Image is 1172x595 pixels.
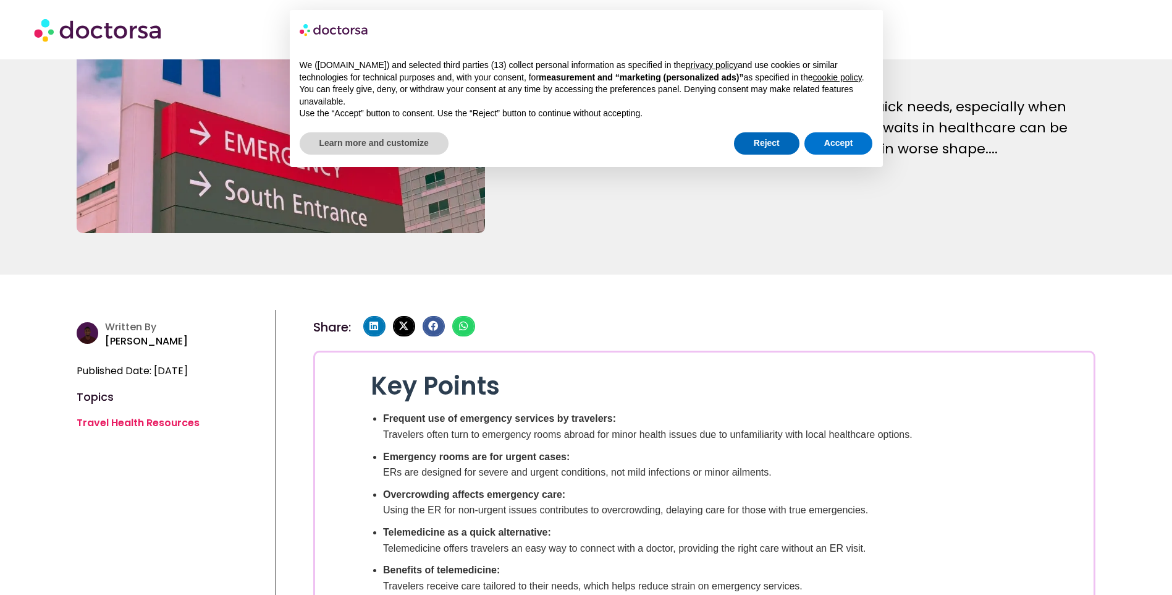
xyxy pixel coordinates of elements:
[423,316,445,337] div: Share on facebook
[383,489,565,500] strong: Overcrowding affects emergency care:
[77,392,269,402] h4: Topics
[383,452,570,462] strong: Emergency rooms are for urgent cases:
[383,487,1038,518] li: Using the ER for non-urgent issues contributes to overcrowding, delaying care for those with true...
[383,449,1038,481] li: ERs are designed for severe and urgent conditions, not mild infections or minor ailments.
[813,72,862,82] a: cookie policy
[383,562,1038,594] li: Travelers receive care tailored to their needs, which helps reduce strain on emergency services.
[804,132,873,155] button: Accept
[77,362,188,380] span: Published Date: [DATE]
[383,413,616,424] strong: Frequent use of emergency services by travelers:
[383,527,551,537] strong: Telemedicine as a quick alternative:
[77,416,200,430] a: Travel Health Resources
[300,83,873,108] p: You can freely give, deny, or withdraw your consent at any time by accessing the preferences pane...
[383,524,1038,556] li: Telemedicine offers travelers an easy way to connect with a doctor, providing the right care with...
[371,371,1038,401] h2: Key Points
[105,333,269,350] p: [PERSON_NAME]
[539,72,743,82] strong: measurement and “marketing (personalized ads)”
[383,565,500,575] strong: Benefits of telemedicine:
[734,132,799,155] button: Reject
[300,108,873,120] p: Use the “Accept” button to consent. Use the “Reject” button to continue without accepting.
[300,20,369,40] img: logo
[77,322,98,344] img: author
[393,316,415,337] div: Share on x-twitter
[452,316,474,337] div: Share on whatsapp
[105,321,269,333] h4: Written By
[313,321,351,333] h4: Share:
[383,411,1038,442] li: Travelers often turn to emergency rooms abroad for minor health issues due to unfamiliarity with ...
[300,59,873,83] p: We ([DOMAIN_NAME]) and selected third parties (13) collect personal information as specified in t...
[363,316,386,337] div: Share on linkedin
[300,132,449,155] button: Learn more and customize
[686,60,738,70] a: privacy policy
